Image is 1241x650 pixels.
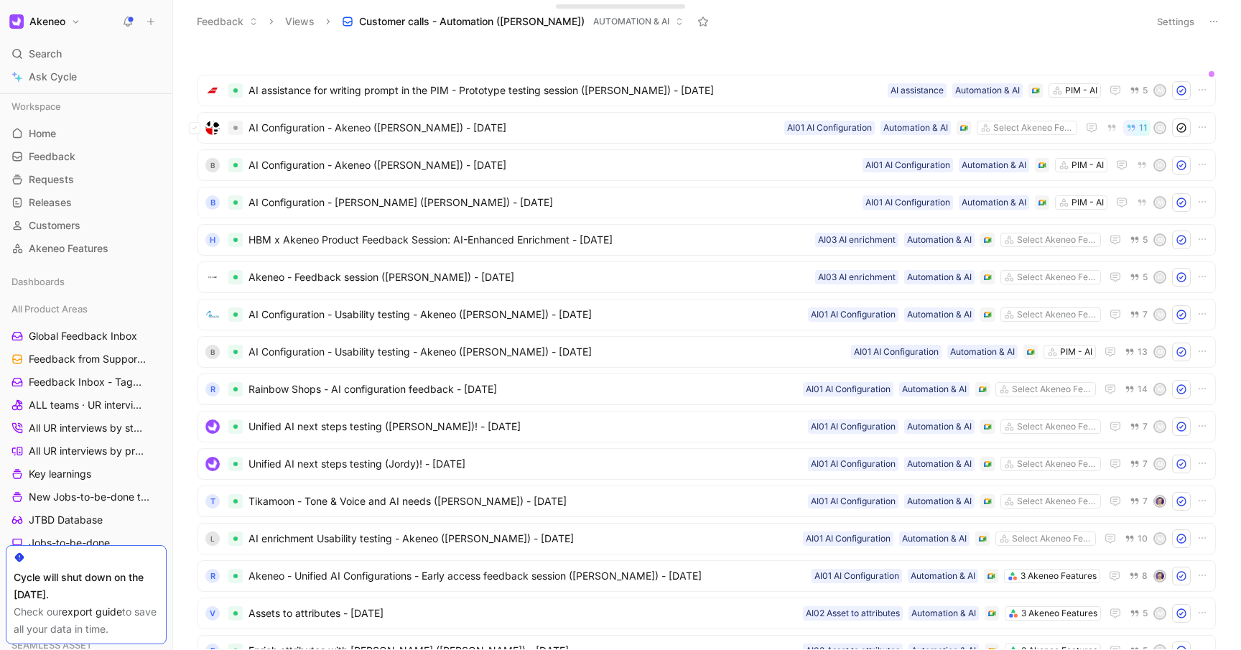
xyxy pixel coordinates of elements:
div: Automation & AI [907,233,972,247]
button: 5 [1127,232,1151,248]
div: M [1155,123,1165,133]
span: AI Configuration - Usability testing - Akeneo ([PERSON_NAME]) - [DATE] [248,343,845,361]
div: Select Akeneo Features [1017,270,1097,284]
div: PIM - AI [1060,345,1092,359]
div: Automation & AI [907,494,972,509]
div: AI01 AI Configuration [806,531,891,546]
img: logo [205,83,220,98]
div: AI01 AI Configuration [854,345,939,359]
span: Tikamoon - Tone & Voice and AI needs ([PERSON_NAME]) - [DATE] [248,493,802,510]
div: AI01 AI Configuration [811,307,896,322]
span: 14 [1138,385,1148,394]
div: 3 Akeneo Features [1021,606,1097,621]
span: Home [29,126,56,141]
span: Dashboards [11,274,65,289]
img: avatar [1155,571,1165,581]
div: T [205,494,220,509]
div: Automation & AI [962,158,1026,172]
div: AI01 AI Configuration [865,195,950,210]
a: Feedback Inbox - Tagging [6,371,167,393]
a: Customers [6,215,167,236]
a: logoUnified AI next steps testing (Jordy)! - [DATE]Select Akeneo FeaturesAutomation & AIAI01 AI C... [197,448,1216,480]
button: AkeneoAkeneo [6,11,84,32]
div: All Product Areas [6,298,167,320]
div: AI01 AI Configuration [811,494,896,509]
a: Jobs-to-be-done [6,532,167,554]
span: All UR interviews by status [29,421,147,435]
div: Dashboards [6,271,167,297]
span: 7 [1143,497,1148,506]
span: AI Configuration - [PERSON_NAME] ([PERSON_NAME]) - [DATE] [248,194,857,211]
a: All UR interviews by projects [6,440,167,462]
div: Select Akeneo Features [1017,494,1097,509]
span: 13 [1138,348,1148,356]
div: R [205,382,220,396]
div: Automation & AI [883,121,948,135]
button: Customer calls - Automation ([PERSON_NAME])AUTOMATION & AI [335,11,690,32]
div: H [1155,272,1165,282]
div: AI01 AI Configuration [865,158,950,172]
div: B [205,158,220,172]
div: AI03 AI enrichment [818,233,896,247]
button: 8 [1126,568,1151,584]
div: Automation & AI [955,83,1020,98]
div: Automation & AI [962,195,1026,210]
a: ALL teams · UR interviews [6,394,167,416]
span: 5 [1143,236,1148,244]
img: Akeneo [9,14,24,29]
img: avatar [1155,496,1165,506]
a: VAssets to attributes - [DATE]3 Akeneo FeaturesAutomation & AIAI02 Asset to attributes5M [197,598,1216,629]
span: 7 [1143,460,1148,468]
div: H [1155,160,1165,170]
div: Select Akeneo Features [993,121,1074,135]
button: 7 [1127,493,1151,509]
span: Customers [29,218,80,233]
span: Requests [29,172,74,187]
div: M [1155,235,1165,245]
div: M [1155,608,1165,618]
span: 5 [1143,86,1148,95]
span: ALL teams · UR interviews [29,398,147,412]
span: 8 [1142,572,1148,580]
div: AI01 AI Configuration [806,382,891,396]
div: M [1155,534,1165,544]
div: M [1155,347,1165,357]
div: M [1155,422,1165,432]
span: 5 [1143,273,1148,282]
span: Feedback Inbox - Tagging [29,375,147,389]
a: Feedback from Support Team [6,348,167,370]
div: B [205,345,220,359]
span: Workspace [11,99,61,113]
span: JTBD Database [29,513,103,527]
a: logoAI Configuration - Usability testing - Akeneo ([PERSON_NAME]) - [DATE]Select Akeneo FeaturesA... [197,299,1216,330]
div: Automation & AI [911,569,975,583]
img: logo [205,307,220,322]
a: RRainbow Shops - AI configuration feedback - [DATE]Select Akeneo FeaturesAutomation & AIAI01 AI C... [197,373,1216,405]
div: AI03 AI enrichment [818,270,896,284]
div: Automation & AI [907,307,972,322]
h1: Akeneo [29,15,65,28]
span: Feedback [29,149,75,164]
div: AI assistance [891,83,944,98]
a: Ask Cycle [6,66,167,88]
a: BAI Configuration - [PERSON_NAME] ([PERSON_NAME]) - [DATE]PIM - AIAutomation & AIAI01 AI Configur... [197,187,1216,218]
a: Releases [6,192,167,213]
span: AI Configuration - Akeneo ([PERSON_NAME]) - [DATE] [248,157,857,174]
span: AI assistance for writing prompt in the PIM - Prototype testing session ([PERSON_NAME]) - [DATE] [248,82,882,99]
div: M [1155,198,1165,208]
a: logoAI Configuration - Akeneo ([PERSON_NAME]) - [DATE]Select Akeneo FeaturesAutomation & AIAI01 A... [197,112,1216,144]
span: Rainbow Shops - AI configuration feedback - [DATE] [248,381,797,398]
a: BAI Configuration - Akeneo ([PERSON_NAME]) - [DATE]PIM - AIAutomation & AIAI01 AI ConfigurationH [197,149,1216,181]
div: Automation & AI [902,531,967,546]
span: Key learnings [29,467,91,481]
button: 7 [1127,456,1151,472]
img: logo [205,270,220,284]
span: 7 [1143,422,1148,431]
div: Dashboards [6,271,167,292]
button: 10 [1122,531,1151,547]
div: M [1155,310,1165,320]
button: 7 [1127,307,1151,322]
button: 7 [1127,419,1151,435]
div: Automation & AI [902,382,967,396]
a: logoAI assistance for writing prompt in the PIM - Prototype testing session ([PERSON_NAME]) - [DA... [197,75,1216,106]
